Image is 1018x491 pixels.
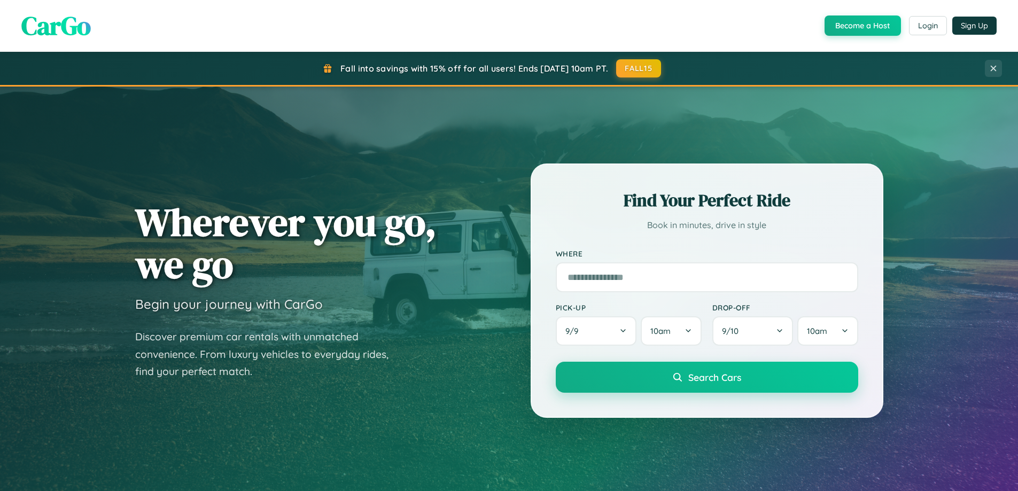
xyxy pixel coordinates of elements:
[722,326,744,336] span: 9 / 10
[135,296,323,312] h3: Begin your journey with CarGo
[556,249,858,258] label: Where
[952,17,997,35] button: Sign Up
[340,63,608,74] span: Fall into savings with 15% off for all users! Ends [DATE] 10am PT.
[556,303,702,312] label: Pick-up
[909,16,947,35] button: Login
[641,316,701,346] button: 10am
[616,59,661,77] button: FALL15
[135,201,437,285] h1: Wherever you go, we go
[21,8,91,43] span: CarGo
[135,328,402,380] p: Discover premium car rentals with unmatched convenience. From luxury vehicles to everyday rides, ...
[688,371,741,383] span: Search Cars
[556,362,858,393] button: Search Cars
[712,303,858,312] label: Drop-off
[712,316,794,346] button: 9/10
[807,326,827,336] span: 10am
[825,15,901,36] button: Become a Host
[565,326,584,336] span: 9 / 9
[556,217,858,233] p: Book in minutes, drive in style
[650,326,671,336] span: 10am
[797,316,858,346] button: 10am
[556,316,637,346] button: 9/9
[556,189,858,212] h2: Find Your Perfect Ride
